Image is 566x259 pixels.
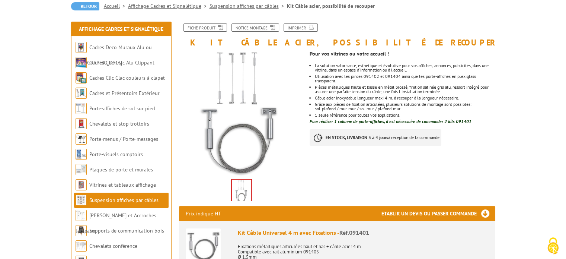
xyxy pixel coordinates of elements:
img: Plaques de porte et murales [76,164,87,175]
p: La solution valorisante, esthétique et évolutive pour vos affiches, annonces, publicités, dans un... [315,63,495,72]
p: Utilisation avec les pinces 091402 et 091404 ainsi que les porte-affiches en plexiglass transparent. [315,74,495,83]
a: Chevalets et stop trottoirs [89,120,149,127]
img: Suspension affiches par câbles [76,195,87,206]
a: Supports de communication bois [89,227,164,234]
a: Cadres Clic-Clac Alu Clippant [89,59,154,66]
a: Retour [71,2,99,10]
a: Imprimer [284,23,318,32]
img: Cookies (fenêtre modale) [544,237,562,255]
strong: Pour vos vitrines ou votre accueil ! [310,50,389,57]
a: Fiche produit [183,23,227,32]
img: Cimaises et Accroches tableaux [76,210,87,221]
li: Kit Câble acier, possibilité de recouper [287,2,375,10]
a: Accueil [104,3,128,9]
p: à réception de la commande [310,129,441,146]
a: Cadres et Présentoirs Extérieur [89,90,160,97]
img: Cadres et Présentoirs Extérieur [76,88,87,99]
p: Prix indiqué HT [186,206,221,221]
button: Cookies (fenêtre modale) [540,234,566,259]
p: Pièces métalliques haute et basse en métal brossé, finition satinée gris alu, ressort intégré pou... [315,85,495,94]
img: Vitrines et tableaux affichage [76,179,87,190]
strong: EN STOCK, LIVRAISON 3 à 4 jours [326,135,388,140]
a: Plaques de porte et murales [89,166,153,173]
a: Notice Montage [231,23,279,32]
img: suspendus_par_cables_091401.jpg [232,180,251,203]
h3: Etablir un devis ou passer commande [381,206,495,221]
a: Suspension affiches par câbles [89,197,159,203]
img: Porte-menus / Porte-messages [76,133,87,145]
a: Porte-visuels comptoirs [89,151,143,158]
a: Porte-affiches de sol sur pied [89,105,155,112]
img: suspendus_par_cables_091401.jpg [179,51,304,176]
img: Porte-visuels comptoirs [76,149,87,160]
div: Kit Câble Universel 4 m avec Fixations - [238,228,489,237]
img: Chevalets et stop trottoirs [76,118,87,129]
img: Cadres Deco Muraux Alu ou Bois [76,42,87,53]
a: Chevalets conférence [89,243,137,249]
a: Vitrines et tableaux affichage [89,181,156,188]
a: Cadres Clic-Clac couleurs à clapet [89,75,165,81]
a: Cadres Deco Muraux Alu ou [GEOGRAPHIC_DATA] [76,44,152,66]
a: Affichage Cadres et Signalétique [79,26,163,32]
li: Câble acier inoxydable longueur maxi 4 m, à recouper à la longueur nécessaire. [315,96,495,100]
img: Chevalets conférence [76,240,87,252]
a: Porte-menus / Porte-messages [89,136,158,142]
a: Affichage Cadres et Signalétique [128,3,210,9]
a: Suspension affiches par câbles [210,3,287,9]
img: Porte-affiches de sol sur pied [76,103,87,114]
font: Pour réaliser 1 colonne de porte-affiches, il est nécessaire de commander 2 kits 091401 [310,119,471,124]
a: [PERSON_NAME] et Accroches tableaux [76,212,156,234]
p: Grâce aux pièces de fixation articulées, plusieurs solutions de montage sont possibles: sol-plafo... [315,102,495,111]
li: 1 seule référence pour toutes vos applications. [315,113,495,117]
span: Réf.091401 [339,229,369,236]
img: Cadres Clic-Clac couleurs à clapet [76,72,87,83]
